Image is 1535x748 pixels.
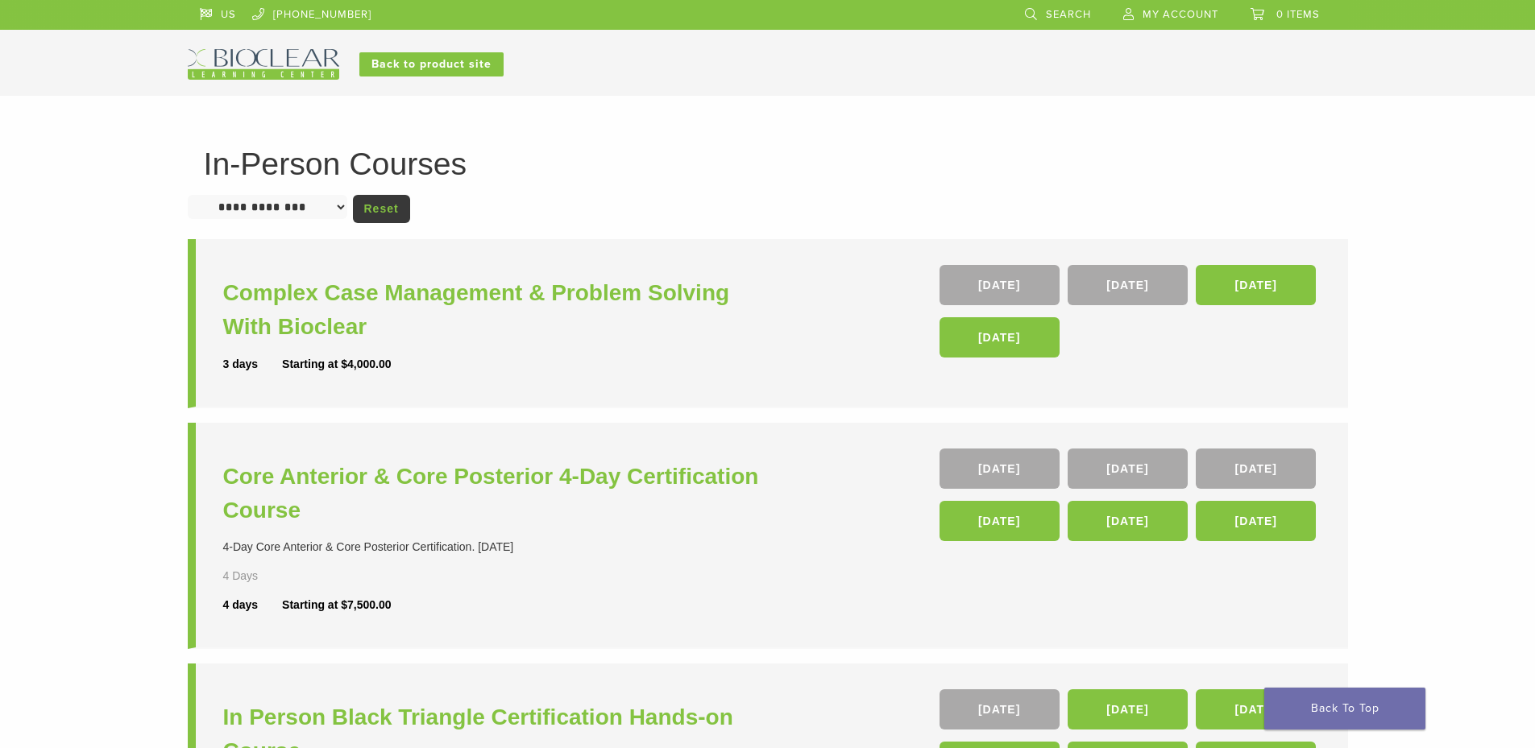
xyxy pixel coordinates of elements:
span: My Account [1143,8,1218,21]
a: [DATE] [1196,448,1316,489]
a: Back To Top [1264,688,1425,729]
a: [DATE] [940,501,1060,541]
h1: In-Person Courses [204,148,1332,180]
a: Back to product site [359,52,504,76]
a: Reset [353,195,410,223]
a: [DATE] [940,689,1060,729]
img: Bioclear [188,49,339,80]
a: [DATE] [940,317,1060,357]
a: [DATE] [1068,501,1188,541]
a: [DATE] [1196,689,1316,729]
span: 0 items [1276,8,1320,21]
div: Starting at $4,000.00 [282,356,391,373]
div: Starting at $7,500.00 [282,597,391,614]
div: 4 days [223,597,283,614]
a: [DATE] [1068,448,1188,489]
div: 3 days [223,356,283,373]
a: [DATE] [1196,265,1316,305]
a: Core Anterior & Core Posterior 4-Day Certification Course [223,460,772,527]
a: [DATE] [1196,501,1316,541]
a: [DATE] [1068,265,1188,305]
div: 4-Day Core Anterior & Core Posterior Certification. [DATE] [223,539,772,556]
a: [DATE] [940,448,1060,489]
div: , , , , , [940,448,1321,549]
a: [DATE] [1068,689,1188,729]
div: , , , [940,265,1321,366]
a: [DATE] [940,265,1060,305]
div: 4 Days [223,568,305,585]
a: Complex Case Management & Problem Solving With Bioclear [223,276,772,344]
span: Search [1046,8,1091,21]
